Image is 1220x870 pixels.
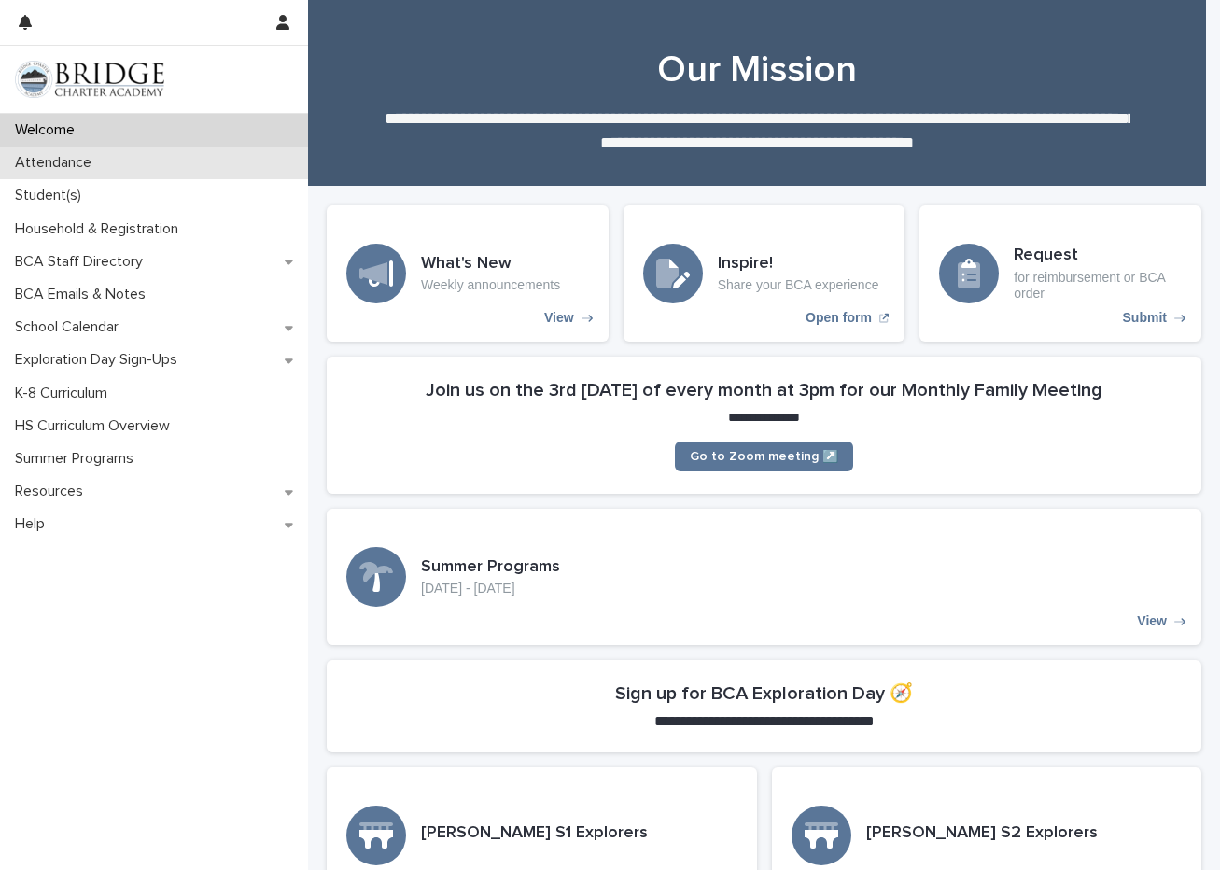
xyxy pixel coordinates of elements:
[1137,613,1167,629] p: View
[7,187,96,204] p: Student(s)
[7,417,185,435] p: HS Curriculum Overview
[7,154,106,172] p: Attendance
[1014,270,1182,302] p: for reimbursement or BCA order
[426,379,1102,401] h2: Join us on the 3rd [DATE] of every month at 3pm for our Monthly Family Meeting
[1014,246,1182,266] h3: Request
[421,823,648,844] h3: [PERSON_NAME] S1 Explorers
[718,277,879,293] p: Share your BCA experience
[675,442,853,471] a: Go to Zoom meeting ↗️
[421,254,560,274] h3: What's New
[615,682,913,705] h2: Sign up for BCA Exploration Day 🧭
[421,581,560,596] p: [DATE] - [DATE]
[15,61,164,98] img: V1C1m3IdTEidaUdm9Hs0
[7,515,60,533] p: Help
[421,557,560,578] h3: Summer Programs
[7,220,193,238] p: Household & Registration
[806,310,872,326] p: Open form
[624,205,905,342] a: Open form
[327,48,1187,92] h1: Our Mission
[7,483,98,500] p: Resources
[327,509,1201,645] a: View
[1123,310,1167,326] p: Submit
[327,205,609,342] a: View
[690,450,838,463] span: Go to Zoom meeting ↗️
[7,351,192,369] p: Exploration Day Sign-Ups
[718,254,879,274] h3: Inspire!
[7,253,158,271] p: BCA Staff Directory
[7,121,90,139] p: Welcome
[919,205,1201,342] a: Submit
[421,277,560,293] p: Weekly announcements
[866,823,1098,844] h3: [PERSON_NAME] S2 Explorers
[7,318,133,336] p: School Calendar
[544,310,574,326] p: View
[7,385,122,402] p: K-8 Curriculum
[7,450,148,468] p: Summer Programs
[7,286,161,303] p: BCA Emails & Notes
